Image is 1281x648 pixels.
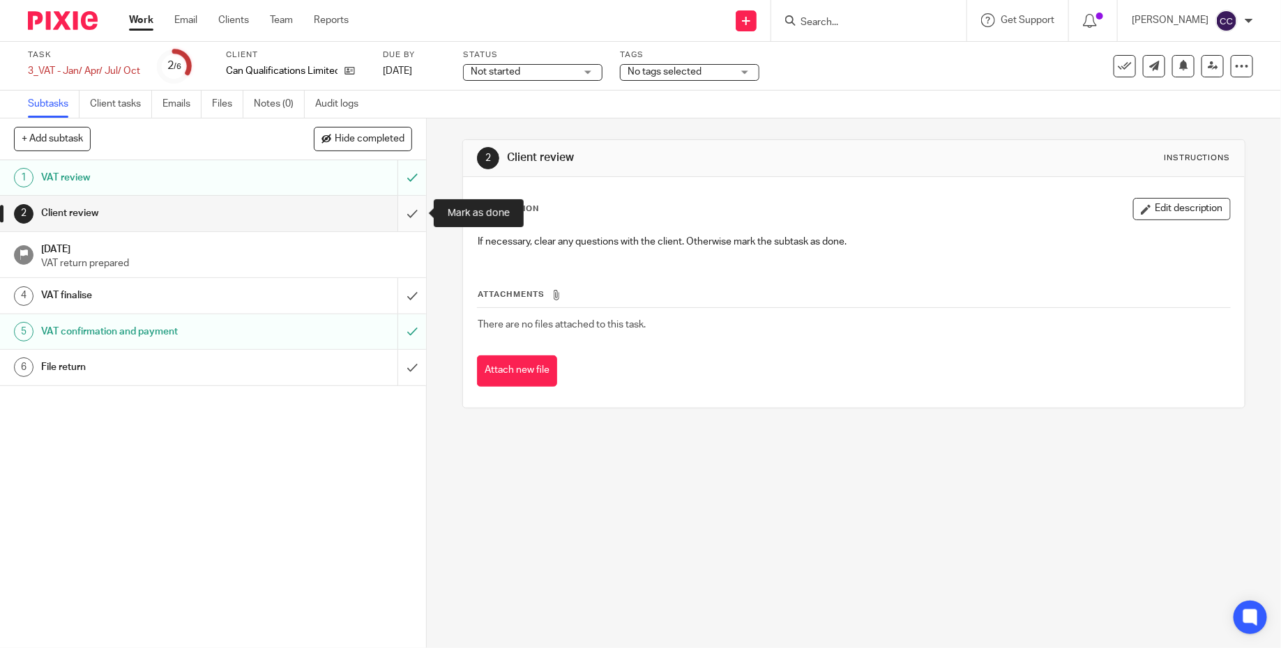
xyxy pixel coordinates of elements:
h1: VAT finalise [41,285,270,306]
div: 1 [14,168,33,187]
div: 3_VAT - Jan/ Apr/ Jul/ Oct [28,64,140,78]
label: Status [463,49,602,61]
div: 2 [167,58,181,74]
img: svg%3E [1215,10,1238,32]
div: 4 [14,286,33,306]
a: Subtasks [28,91,79,118]
label: Task [28,49,140,61]
a: Email [174,13,197,27]
h1: VAT review [41,167,270,188]
a: Team [270,13,293,27]
p: VAT return prepared [41,256,413,270]
p: If necessary, clear any questions with the client. Otherwise mark the subtask as done. [478,235,1230,249]
label: Due by [383,49,446,61]
h1: [DATE] [41,239,413,256]
label: Client [226,49,365,61]
span: Not started [471,67,520,77]
span: Hide completed [335,134,404,145]
span: No tags selected [628,67,702,77]
div: 5 [14,322,33,341]
div: 2 [14,204,33,224]
button: Attach new file [477,355,557,387]
img: Pixie [28,11,98,30]
div: 6 [14,357,33,377]
div: 2 [477,147,499,169]
p: Can Qualifications Limited [226,64,338,78]
input: Search [799,17,925,29]
span: Attachments [478,291,545,298]
button: Hide completed [314,127,412,151]
span: There are no files attached to this task. [478,320,646,330]
button: Edit description [1133,198,1231,220]
small: /6 [174,63,181,70]
p: [PERSON_NAME] [1132,13,1208,27]
a: Clients [218,13,249,27]
a: Notes (0) [254,91,305,118]
a: Files [212,91,243,118]
a: Client tasks [90,91,152,118]
button: + Add subtask [14,127,91,151]
h1: File return [41,357,270,378]
span: [DATE] [383,66,412,76]
a: Audit logs [315,91,369,118]
label: Tags [620,49,759,61]
h1: Client review [41,203,270,224]
h1: Client review [507,151,884,165]
h1: VAT confirmation and payment [41,321,270,342]
a: Emails [162,91,202,118]
div: Instructions [1164,153,1231,164]
p: Description [477,203,539,215]
a: Work [129,13,153,27]
a: Reports [314,13,349,27]
span: Get Support [1001,15,1054,25]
